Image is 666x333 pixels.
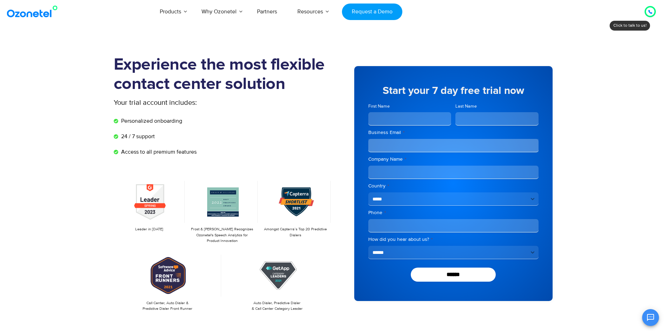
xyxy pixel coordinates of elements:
p: Your trial account includes: [114,97,281,108]
span: Access to all premium features [119,148,197,156]
label: Country [368,182,539,190]
p: Amongst Capterra’s Top 20 Predictive Dialers [263,226,327,238]
label: Phone [368,209,539,216]
button: Open chat [642,309,659,326]
label: How did you hear about us? [368,236,539,243]
p: Frost & [PERSON_NAME] Recognizes Ozonetel's Speech Analytics for Product Innovation [190,226,254,244]
p: Leader in [DATE] [117,226,181,232]
label: First Name [368,103,451,110]
label: Business Email [368,129,539,136]
label: Company Name [368,156,539,163]
a: Request a Demo [342,4,402,20]
p: Call Center, Auto Dialer & Predictive Dialer Front Runner [117,300,218,312]
span: 24 / 7 support [119,132,155,141]
h1: Experience the most flexible contact center solution [114,55,333,94]
p: Auto Dialer, Predictive Dialer & Call Center Category Leader [227,300,328,312]
span: Personalized onboarding [119,117,182,125]
label: Last Name [455,103,539,110]
h5: Start your 7 day free trial now [368,85,539,96]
